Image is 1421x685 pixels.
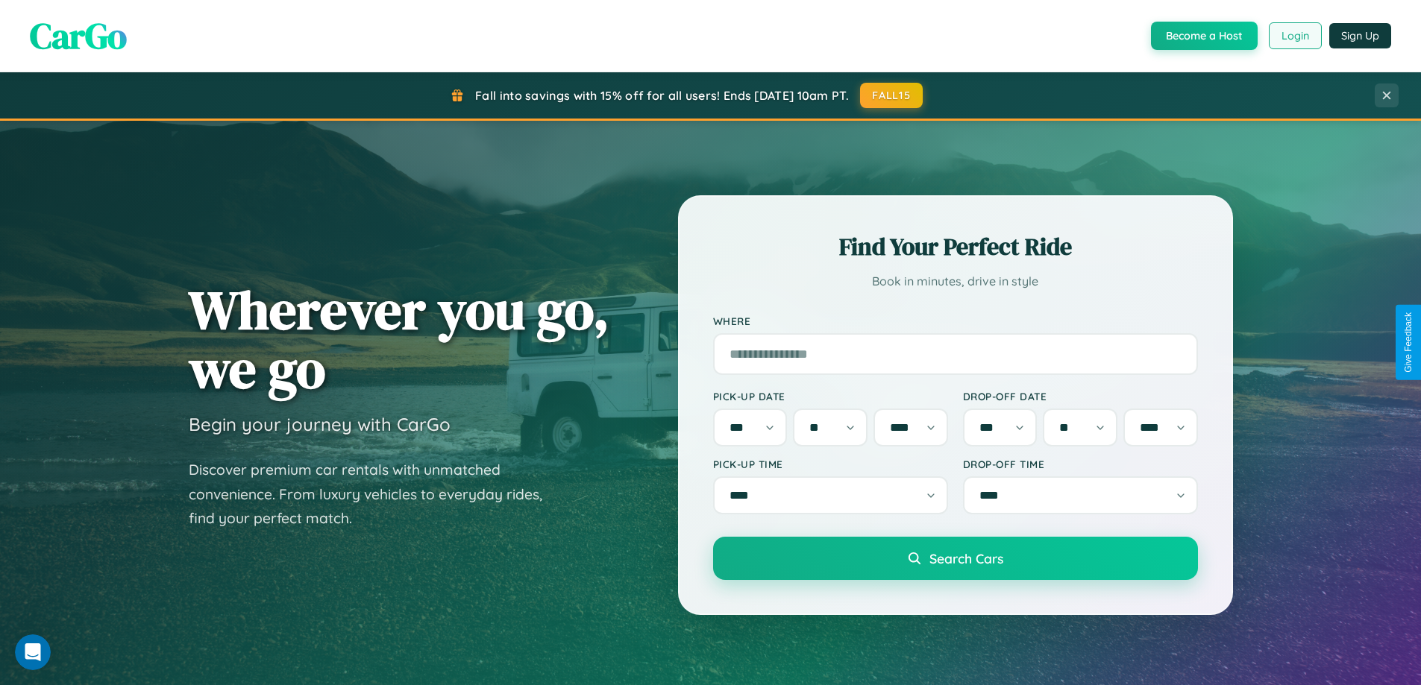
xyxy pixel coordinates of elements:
iframe: Intercom live chat [15,634,51,670]
label: Drop-off Time [963,458,1198,470]
div: Give Feedback [1403,312,1414,373]
h3: Begin your journey with CarGo [189,413,451,435]
h2: Find Your Perfect Ride [713,230,1198,263]
button: Sign Up [1329,23,1391,48]
span: Search Cars [929,550,1003,566]
label: Pick-up Time [713,458,948,470]
span: CarGo [30,11,127,60]
button: Search Cars [713,537,1198,580]
p: Discover premium car rentals with unmatched convenience. From luxury vehicles to everyday rides, ... [189,458,562,531]
label: Where [713,315,1198,327]
button: Become a Host [1151,22,1258,50]
button: FALL15 [860,83,923,108]
button: Login [1269,22,1322,49]
span: Fall into savings with 15% off for all users! Ends [DATE] 10am PT. [475,88,849,103]
h1: Wherever you go, we go [189,280,609,398]
label: Drop-off Date [963,390,1198,403]
p: Book in minutes, drive in style [713,271,1198,292]
label: Pick-up Date [713,390,948,403]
